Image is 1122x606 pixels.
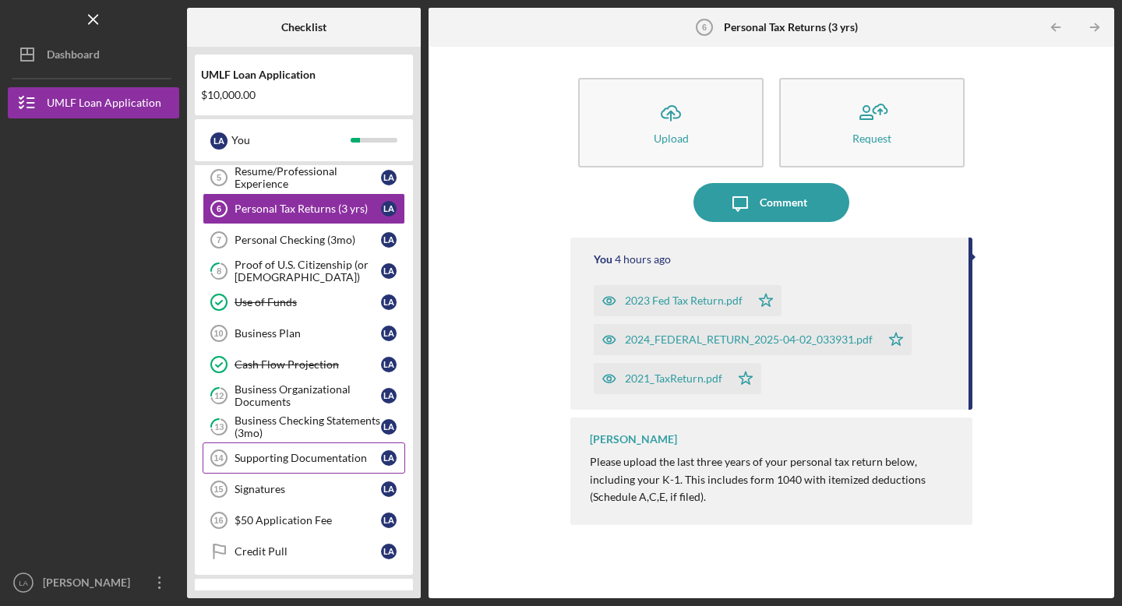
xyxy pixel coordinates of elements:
[760,183,807,222] div: Comment
[594,363,761,394] button: 2021_TaxReturn.pdf
[203,349,405,380] a: Cash Flow ProjectionLA
[281,21,326,33] b: Checklist
[381,326,397,341] div: L A
[235,358,381,371] div: Cash Flow Projection
[235,165,381,190] div: Resume/Professional Experience
[235,545,381,558] div: Credit Pull
[381,419,397,435] div: L A
[702,23,707,32] tspan: 6
[693,183,849,222] button: Comment
[373,589,401,598] div: 0 / 1
[19,579,28,587] text: LA
[381,263,397,279] div: L A
[381,170,397,185] div: L A
[217,266,221,277] tspan: 8
[381,232,397,248] div: L A
[8,39,179,70] button: Dashboard
[779,78,965,167] button: Request
[594,285,782,316] button: 2023 Fed Tax Return.pdf
[8,567,179,598] button: LA[PERSON_NAME]
[47,39,100,74] div: Dashboard
[625,333,873,346] div: 2024_FEDERAL_RETURN_2025-04-02_033931.pdf
[210,132,228,150] div: L A
[203,442,405,474] a: 14Supporting DocumentationLA
[381,201,397,217] div: L A
[852,132,891,144] div: Request
[213,453,224,463] tspan: 14
[201,69,407,81] div: UMLF Loan Application
[213,329,223,338] tspan: 10
[203,318,405,349] a: 10Business PlanLA
[226,589,362,598] div: Credit report
[214,422,224,432] tspan: 13
[217,173,221,182] tspan: 5
[235,259,381,284] div: Proof of U.S. Citizenship (or [DEMOGRAPHIC_DATA])
[203,474,405,505] a: 15SignaturesLA
[203,380,405,411] a: 12Business Organizational DocumentsLA
[381,357,397,372] div: L A
[594,324,912,355] button: 2024_FEDERAL_RETURN_2025-04-02_033931.pdf
[235,514,381,527] div: $50 Application Fee
[47,87,161,122] div: UMLF Loan Application
[203,162,405,193] a: 5Resume/Professional ExperienceLA
[203,224,405,255] a: 7Personal Checking (3mo)LA
[625,372,722,385] div: 2021_TaxReturn.pdf
[203,255,405,287] a: 8Proof of U.S. Citizenship (or [DEMOGRAPHIC_DATA])LA
[381,544,397,559] div: L A
[235,483,381,495] div: Signatures
[381,481,397,497] div: L A
[654,132,689,144] div: Upload
[214,391,224,401] tspan: 12
[594,253,612,266] div: You
[578,78,764,167] button: Upload
[724,21,858,33] b: Personal Tax Returns (3 yrs)
[235,296,381,308] div: Use of Funds
[235,452,381,464] div: Supporting Documentation
[213,484,223,494] tspan: 15
[217,204,221,213] tspan: 6
[625,294,743,307] div: 2023 Fed Tax Return.pdf
[381,450,397,466] div: L A
[203,536,405,567] a: Credit PullLA
[203,287,405,318] a: Use of FundsLA
[217,235,221,245] tspan: 7
[590,453,957,506] p: Please upload the last three years of your personal tax return below, including your K-1. This in...
[39,567,140,602] div: [PERSON_NAME]
[235,383,381,408] div: Business Organizational Documents
[590,433,677,446] div: [PERSON_NAME]
[235,327,381,340] div: Business Plan
[8,87,179,118] button: UMLF Loan Application
[201,89,407,101] div: $10,000.00
[203,505,405,536] a: 16$50 Application FeeLA
[615,253,671,266] time: 2025-10-08 19:23
[381,294,397,310] div: L A
[231,127,351,153] div: You
[203,193,405,224] a: 6Personal Tax Returns (3 yrs)LA
[213,516,223,525] tspan: 16
[381,388,397,403] div: L A
[235,234,381,246] div: Personal Checking (3mo)
[235,203,381,215] div: Personal Tax Returns (3 yrs)
[235,414,381,439] div: Business Checking Statements (3mo)
[381,513,397,528] div: L A
[203,411,405,442] a: 13Business Checking Statements (3mo)LA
